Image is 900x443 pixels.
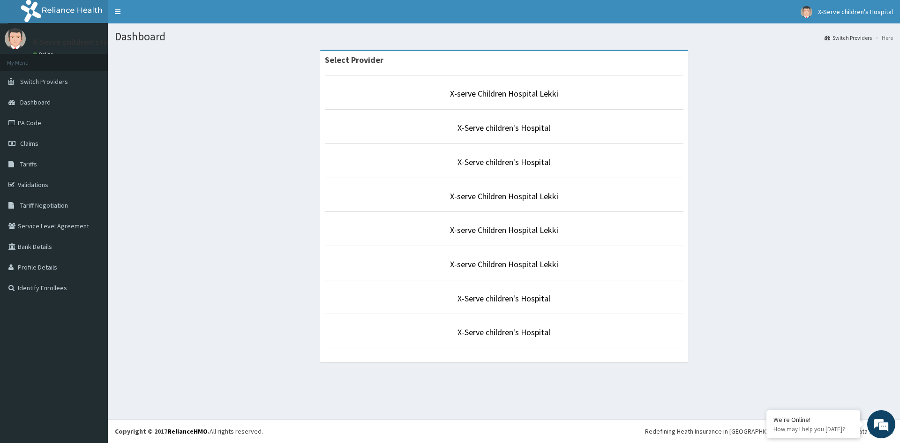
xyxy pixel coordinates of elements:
[450,259,558,270] a: X-serve Children Hospital Lekki
[115,30,893,43] h1: Dashboard
[457,157,550,167] a: X-Serve children's Hospital
[457,293,550,304] a: X-Serve children's Hospital
[33,51,55,58] a: Online
[645,427,893,436] div: Redefining Heath Insurance in [GEOGRAPHIC_DATA] using Telemedicine and Data Science!
[5,256,179,289] textarea: Type your message and hit 'Enter'
[20,98,51,106] span: Dashboard
[450,191,558,202] a: X-serve Children Hospital Lekki
[450,88,558,99] a: X-serve Children Hospital Lekki
[20,139,38,148] span: Claims
[773,425,853,433] p: How may I help you today?
[17,47,38,70] img: d_794563401_company_1708531726252_794563401
[818,8,893,16] span: X-Serve children's Hospital
[325,54,383,65] strong: Select Provider
[773,415,853,424] div: We're Online!
[115,427,210,435] strong: Copyright © 2017 .
[20,77,68,86] span: Switch Providers
[801,6,812,18] img: User Image
[33,38,132,46] p: X-Serve children's Hospital
[20,160,37,168] span: Tariffs
[873,34,893,42] li: Here
[49,53,157,65] div: Chat with us now
[450,225,558,235] a: X-serve Children Hospital Lekki
[825,34,872,42] a: Switch Providers
[154,5,176,27] div: Minimize live chat window
[20,201,68,210] span: Tariff Negotiation
[457,122,550,133] a: X-Serve children's Hospital
[108,419,900,443] footer: All rights reserved.
[457,327,550,338] a: X-Serve children's Hospital
[167,427,208,435] a: RelianceHMO
[54,118,129,213] span: We're online!
[5,28,26,49] img: User Image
